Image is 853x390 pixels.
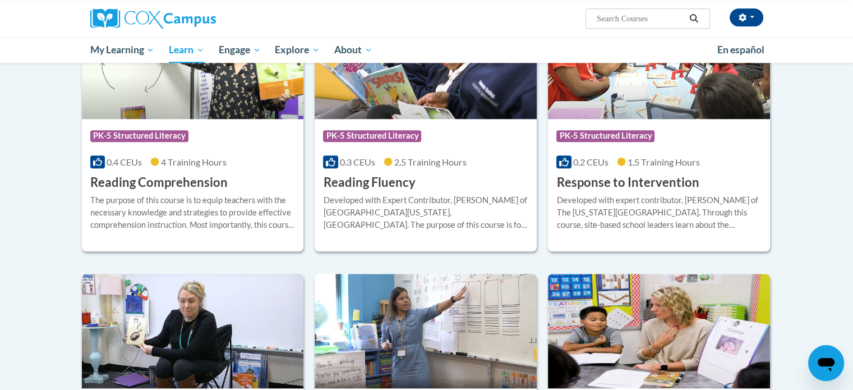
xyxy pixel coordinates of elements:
[73,37,780,63] div: Main menu
[90,130,188,141] span: PK-5 Structured Literacy
[82,4,304,251] a: Course LogoPK-5 Structured Literacy0.4 CEUs4 Training Hours Reading ComprehensionThe purpose of t...
[394,157,467,167] span: 2.5 Training Hours
[90,194,296,231] div: The purpose of this course is to equip teachers with the necessary knowledge and strategies to pr...
[548,4,770,251] a: Course LogoPK-5 Structured Literacy0.2 CEUs1.5 Training Hours Response to InterventionDeveloped w...
[219,43,261,57] span: Engage
[90,8,303,29] a: Cox Campus
[90,43,154,57] span: My Learning
[82,274,304,388] img: Course Logo
[685,12,702,25] button: Search
[596,12,685,25] input: Search Courses
[628,157,700,167] span: 1.5 Training Hours
[717,44,764,56] span: En español
[556,130,654,141] span: PK-5 Structured Literacy
[548,274,770,388] img: Course Logo
[169,43,204,57] span: Learn
[323,174,415,191] h3: Reading Fluency
[730,8,763,26] button: Account Settings
[556,194,762,231] div: Developed with expert contributor, [PERSON_NAME] of The [US_STATE][GEOGRAPHIC_DATA]. Through this...
[162,37,211,63] a: Learn
[573,157,608,167] span: 0.2 CEUs
[315,4,537,251] a: Course LogoPK-5 Structured Literacy0.3 CEUs2.5 Training Hours Reading FluencyDeveloped with Exper...
[340,157,375,167] span: 0.3 CEUs
[90,8,216,29] img: Cox Campus
[107,157,142,167] span: 0.4 CEUs
[90,174,228,191] h3: Reading Comprehension
[710,38,772,62] a: En español
[275,43,320,57] span: Explore
[556,174,699,191] h3: Response to Intervention
[323,194,528,231] div: Developed with Expert Contributor, [PERSON_NAME] of [GEOGRAPHIC_DATA][US_STATE], [GEOGRAPHIC_DATA...
[211,37,268,63] a: Engage
[323,130,421,141] span: PK-5 Structured Literacy
[327,37,380,63] a: About
[161,157,227,167] span: 4 Training Hours
[83,37,162,63] a: My Learning
[315,274,537,388] img: Course Logo
[268,37,327,63] a: Explore
[334,43,372,57] span: About
[808,345,844,381] iframe: Button to launch messaging window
